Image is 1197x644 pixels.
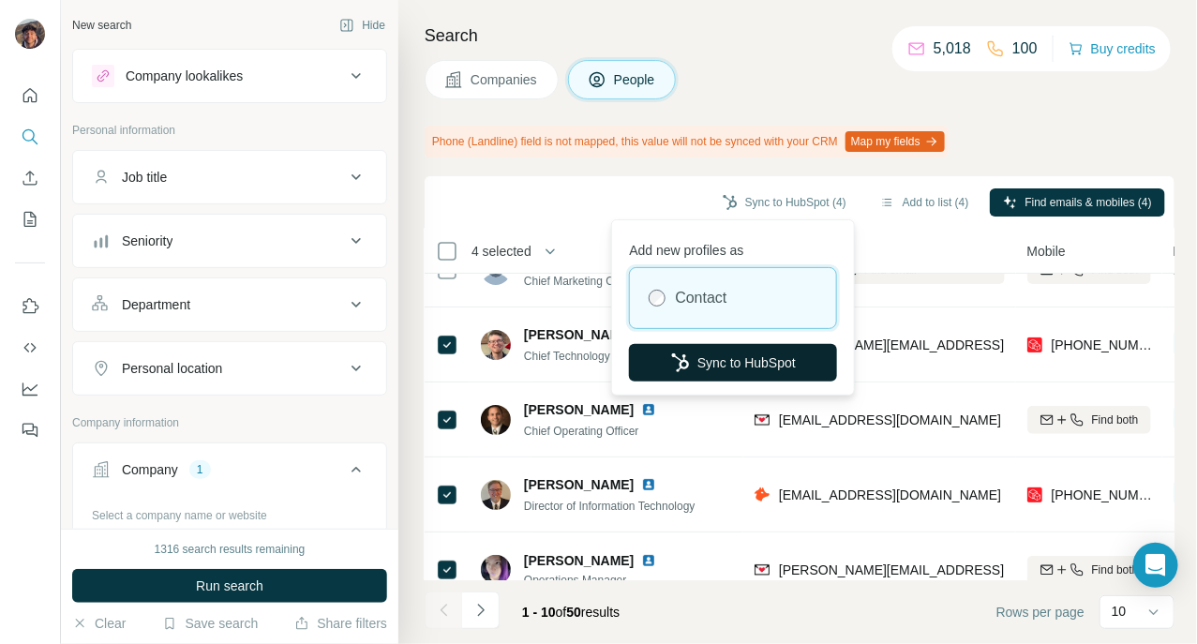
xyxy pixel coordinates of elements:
[462,592,500,629] button: Navigate to next page
[629,233,837,260] p: Add new profiles as
[524,400,634,419] span: [PERSON_NAME]
[779,412,1001,427] span: [EMAIL_ADDRESS][DOMAIN_NAME]
[1052,337,1170,352] span: [PHONE_NUMBER]
[556,605,567,620] span: of
[1027,486,1042,504] img: provider prospeo logo
[867,188,982,217] button: Add to list (4)
[710,188,860,217] button: Sync to HubSpot (4)
[15,331,45,365] button: Use Surfe API
[326,11,398,39] button: Hide
[122,168,167,187] div: Job title
[629,344,837,382] button: Sync to HubSpot
[189,461,211,478] div: 1
[755,561,770,579] img: provider findymail logo
[425,126,949,157] div: Phone (Landline) field is not mapped, this value will not be synced with your CRM
[481,480,511,510] img: Avatar
[1092,412,1139,428] span: Find both
[15,161,45,195] button: Enrich CSV
[196,577,263,595] span: Run search
[73,218,386,263] button: Seniority
[1027,336,1042,354] img: provider prospeo logo
[15,413,45,447] button: Feedback
[524,551,634,570] span: [PERSON_NAME]
[15,79,45,112] button: Quick start
[845,131,945,152] button: Map my fields
[481,405,511,435] img: Avatar
[15,19,45,49] img: Avatar
[779,562,1109,577] span: [PERSON_NAME][EMAIL_ADDRESS][DOMAIN_NAME]
[471,242,531,261] span: 4 selected
[524,350,646,363] span: Chief Technology Officer
[72,122,387,139] p: Personal information
[15,120,45,154] button: Search
[73,346,386,391] button: Personal location
[15,290,45,323] button: Use Surfe on LinkedIn
[675,287,726,309] label: Contact
[614,70,657,89] span: People
[471,70,539,89] span: Companies
[294,614,387,633] button: Share filters
[73,53,386,98] button: Company lookalikes
[72,17,131,34] div: New search
[524,275,639,288] span: Chief Marketing Officer
[524,572,679,589] span: Operations Manager
[1092,562,1139,578] span: Find both
[122,359,222,378] div: Personal location
[1069,36,1156,62] button: Buy credits
[15,372,45,406] button: Dashboard
[1027,406,1151,434] button: Find both
[481,330,511,360] img: Avatar
[779,487,1001,502] span: [EMAIL_ADDRESS][DOMAIN_NAME]
[641,402,656,417] img: LinkedIn logo
[72,414,387,431] p: Company information
[1052,487,1170,502] span: [PHONE_NUMBER]
[524,475,634,494] span: [PERSON_NAME]
[92,500,367,524] div: Select a company name or website
[1027,556,1151,584] button: Find both
[15,202,45,236] button: My lists
[162,614,258,633] button: Save search
[122,295,190,314] div: Department
[481,555,511,585] img: Avatar
[122,460,178,479] div: Company
[755,486,770,504] img: provider hunter logo
[1025,194,1152,211] span: Find emails & mobiles (4)
[755,411,770,429] img: provider findymail logo
[425,22,1175,49] h4: Search
[155,541,306,558] div: 1316 search results remaining
[779,337,1109,352] span: [PERSON_NAME][EMAIL_ADDRESS][DOMAIN_NAME]
[1012,37,1038,60] p: 100
[1027,242,1066,261] span: Mobile
[524,500,696,513] span: Director of Information Technology
[641,553,656,568] img: LinkedIn logo
[990,188,1165,217] button: Find emails & mobiles (4)
[641,477,656,492] img: LinkedIn logo
[73,282,386,327] button: Department
[522,605,620,620] span: results
[72,614,126,633] button: Clear
[1133,543,1178,588] div: Open Intercom Messenger
[73,447,386,500] button: Company1
[122,232,172,250] div: Seniority
[73,155,386,200] button: Job title
[996,603,1085,622] span: Rows per page
[72,569,387,603] button: Run search
[126,67,243,85] div: Company lookalikes
[1112,602,1127,621] p: 10
[934,37,971,60] p: 5,018
[524,325,634,344] span: [PERSON_NAME]
[522,605,556,620] span: 1 - 10
[567,605,582,620] span: 50
[524,425,639,438] span: Chief Operating Officer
